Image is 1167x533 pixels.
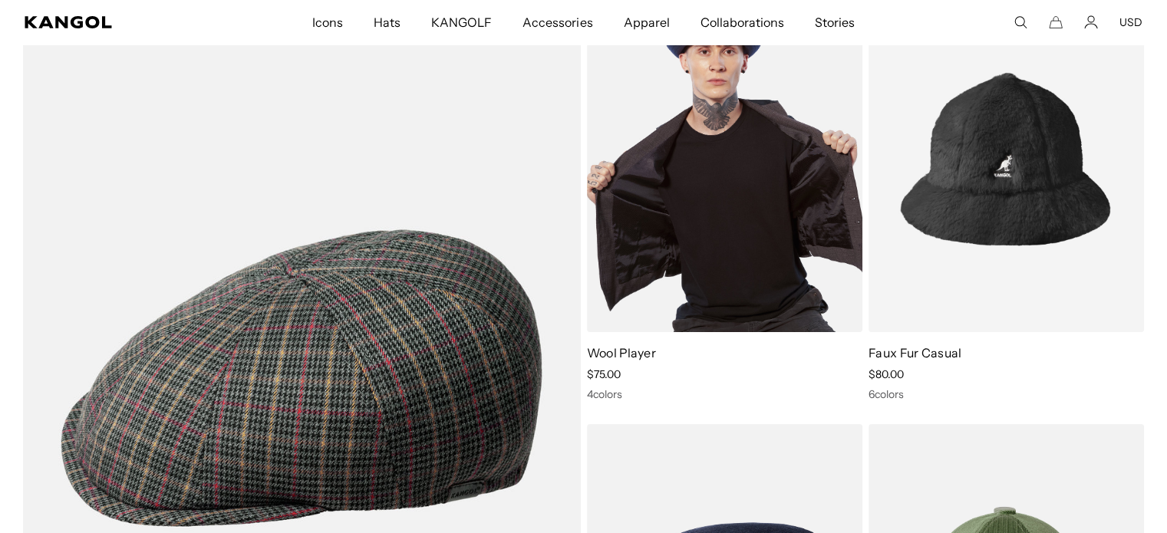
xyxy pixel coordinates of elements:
span: $75.00 [587,367,621,381]
button: Cart [1049,15,1063,29]
div: 6 colors [869,387,1144,401]
span: $80.00 [869,367,904,381]
a: Account [1084,15,1098,29]
button: USD [1119,15,1142,29]
summary: Search here [1014,15,1027,29]
div: 4 colors [587,387,862,401]
a: Wool Player [587,345,657,360]
a: Faux Fur Casual [869,345,962,360]
a: Kangol [25,16,206,28]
